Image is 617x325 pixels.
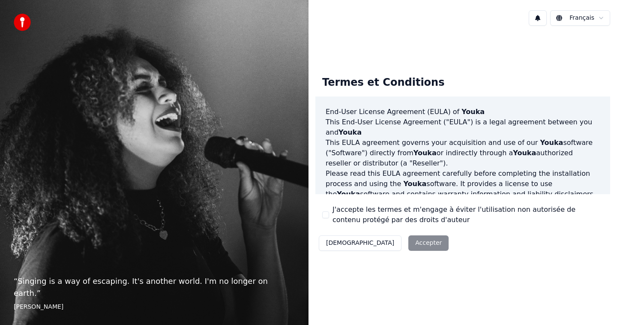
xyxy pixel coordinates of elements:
[461,108,485,116] span: Youka
[315,69,451,96] div: Termes et Conditions
[14,14,31,31] img: youka
[326,117,600,138] p: This End-User License Agreement ("EULA") is a legal agreement between you and
[326,169,600,199] p: Please read this EULA agreement carefully before completing the installation process and using th...
[337,190,360,198] span: Youka
[513,149,536,157] span: Youka
[338,128,362,136] span: Youka
[326,107,600,117] h3: End-User License Agreement (EULA) of
[403,180,426,188] span: Youka
[413,149,437,157] span: Youka
[326,138,600,169] p: This EULA agreement governs your acquisition and use of our software ("Software") directly from o...
[14,303,295,311] footer: [PERSON_NAME]
[332,205,603,225] label: J'accepte les termes et m'engage à éviter l'utilisation non autorisée de contenu protégé par des ...
[14,275,295,299] p: “ Singing is a way of escaping. It's another world. I'm no longer on earth. ”
[319,235,401,251] button: [DEMOGRAPHIC_DATA]
[540,138,563,147] span: Youka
